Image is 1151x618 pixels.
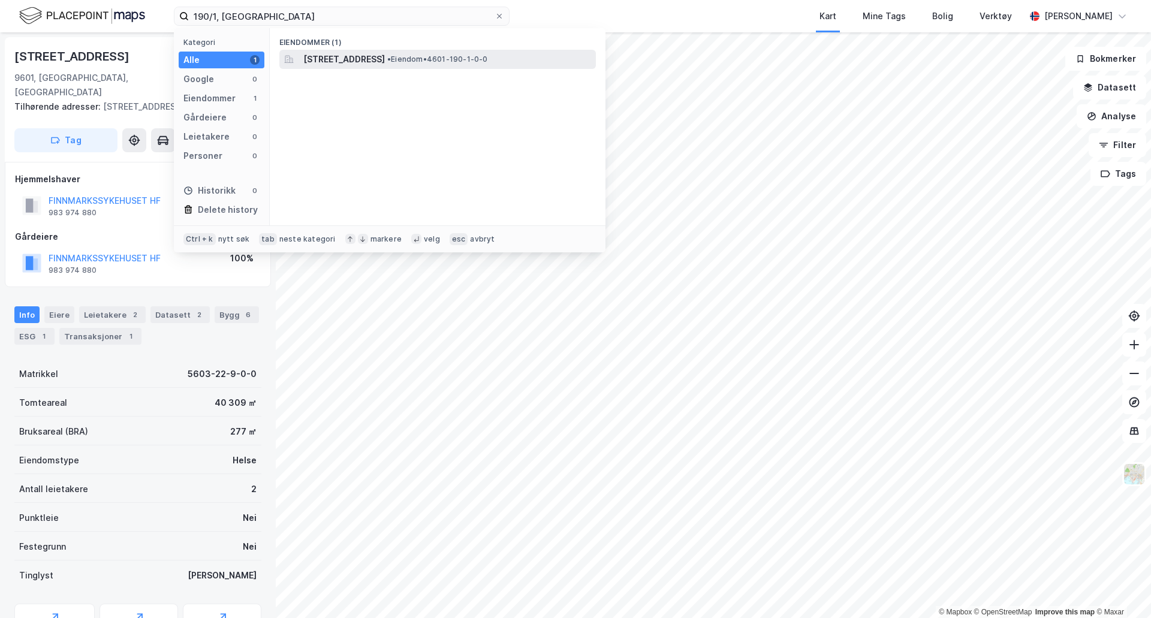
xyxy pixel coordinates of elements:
div: Nei [243,511,257,525]
div: [PERSON_NAME] [1044,9,1113,23]
div: 1 [250,55,260,65]
div: velg [424,234,440,244]
div: nytt søk [218,234,250,244]
div: ESG [14,328,55,345]
div: Bruksareal (BRA) [19,424,88,439]
div: 9601, [GEOGRAPHIC_DATA], [GEOGRAPHIC_DATA] [14,71,194,100]
button: Analyse [1077,104,1146,128]
div: 983 974 880 [49,208,97,218]
div: 1 [38,330,50,342]
div: 40 309 ㎡ [215,396,257,410]
span: [STREET_ADDRESS] [303,52,385,67]
div: 0 [250,113,260,122]
div: Gårdeiere [183,110,227,125]
img: logo.f888ab2527a4732fd821a326f86c7f29.svg [19,5,145,26]
div: 5603-22-9-0-0 [188,367,257,381]
div: Helse [233,453,257,468]
div: avbryt [470,234,495,244]
div: Matrikkel [19,367,58,381]
div: Leietakere [183,129,230,144]
div: Datasett [150,306,210,323]
div: 0 [250,151,260,161]
div: Eiendommer [183,91,236,105]
div: 0 [250,132,260,141]
div: Bygg [215,306,259,323]
div: tab [259,233,277,245]
div: [STREET_ADDRESS] [14,47,132,66]
div: 100% [230,251,254,266]
div: Nei [243,539,257,554]
span: Eiendom • 4601-190-1-0-0 [387,55,488,64]
div: Verktøy [980,9,1012,23]
div: neste kategori [279,234,336,244]
div: 1 [250,94,260,103]
div: Kart [819,9,836,23]
div: Tomteareal [19,396,67,410]
div: Transaksjoner [59,328,141,345]
span: Tilhørende adresser: [14,101,103,111]
div: Eiere [44,306,74,323]
div: Hjemmelshaver [15,172,261,186]
div: 2 [193,309,205,321]
div: [PERSON_NAME] [188,568,257,583]
button: Bokmerker [1065,47,1146,71]
a: OpenStreetMap [974,608,1032,616]
div: Leietakere [79,306,146,323]
div: Ctrl + k [183,233,216,245]
div: Historikk [183,183,236,198]
div: Eiendommer (1) [270,28,605,50]
div: Bolig [932,9,953,23]
div: Kontrollprogram for chat [1091,560,1151,618]
div: Antall leietakere [19,482,88,496]
div: Personer [183,149,222,163]
div: Tinglyst [19,568,53,583]
div: Info [14,306,40,323]
div: Google [183,72,214,86]
div: esc [450,233,468,245]
div: Delete history [198,203,258,217]
div: 277 ㎡ [230,424,257,439]
div: 2 [251,482,257,496]
a: Mapbox [939,608,972,616]
div: Kategori [183,38,264,47]
img: Z [1123,463,1146,486]
div: 0 [250,74,260,84]
div: 6 [242,309,254,321]
div: 1 [125,330,137,342]
span: • [387,55,391,64]
button: Tag [14,128,117,152]
button: Filter [1089,133,1146,157]
div: Eiendomstype [19,453,79,468]
div: Mine Tags [863,9,906,23]
div: [STREET_ADDRESS] [14,100,252,114]
input: Søk på adresse, matrikkel, gårdeiere, leietakere eller personer [189,7,495,25]
div: Punktleie [19,511,59,525]
button: Datasett [1073,76,1146,100]
div: markere [370,234,402,244]
iframe: Chat Widget [1091,560,1151,618]
button: Tags [1090,162,1146,186]
div: 0 [250,186,260,195]
div: Festegrunn [19,539,66,554]
div: Gårdeiere [15,230,261,244]
a: Improve this map [1035,608,1095,616]
div: Alle [183,53,200,67]
div: 983 974 880 [49,266,97,275]
div: 2 [129,309,141,321]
